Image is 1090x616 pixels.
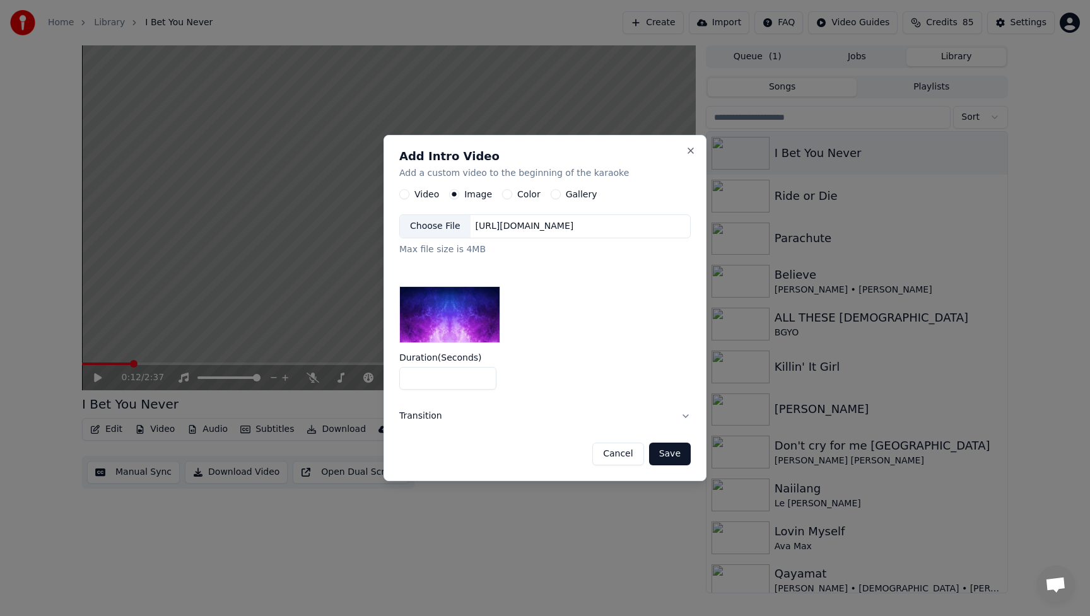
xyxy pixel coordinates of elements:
div: [URL][DOMAIN_NAME] [471,221,579,233]
label: Gallery [566,190,597,199]
div: Max file size is 4MB [399,244,691,257]
button: Save [649,443,691,465]
button: Cancel [592,443,643,465]
div: Choose File [400,216,471,238]
p: Add a custom video to the beginning of the karaoke [399,167,691,180]
button: Transition [399,400,691,433]
label: Color [517,190,541,199]
label: Duration ( Seconds ) [399,353,691,362]
label: Video [414,190,439,199]
label: Image [464,190,492,199]
h2: Add Intro Video [399,151,691,162]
